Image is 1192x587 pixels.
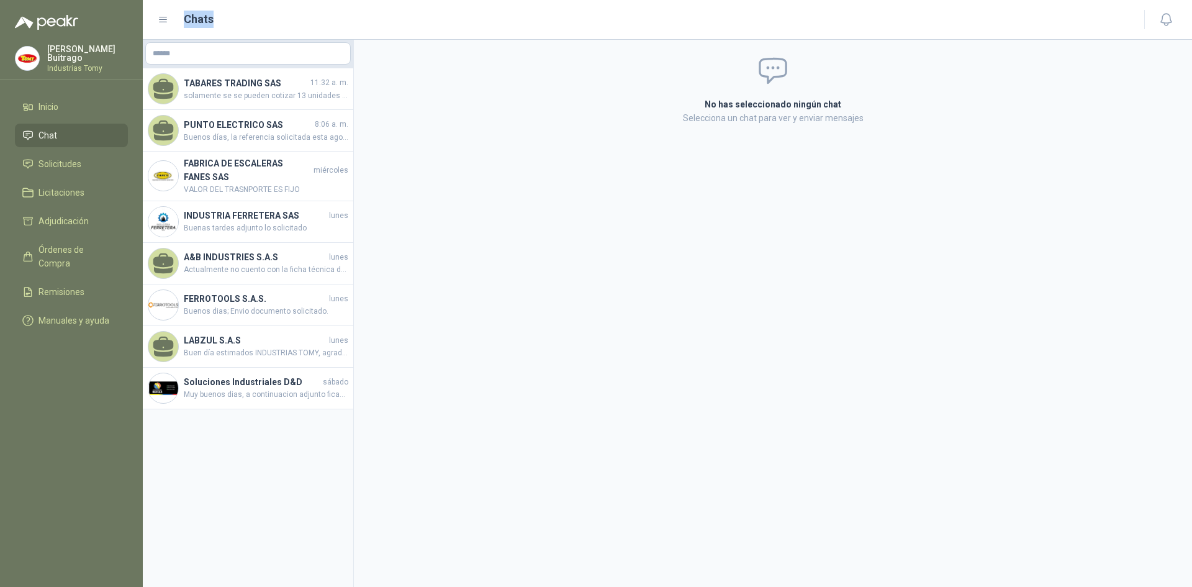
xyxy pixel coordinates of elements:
p: [PERSON_NAME] Buitrago [47,45,128,62]
img: Logo peakr [15,15,78,30]
img: Company Logo [148,290,178,320]
h2: No has seleccionado ningún chat [556,98,990,111]
h4: Soluciones Industriales D&D [184,375,320,389]
a: Solicitudes [15,152,128,176]
h4: FABRICA DE ESCALERAS FANES SAS [184,157,311,184]
span: Licitaciones [38,186,84,199]
a: Company LogoINDUSTRIA FERRETERA SASlunesBuenas tardes adjunto lo solicitado [143,201,353,243]
a: Adjudicación [15,209,128,233]
a: TABARES TRADING SAS11:32 a. m.solamente se se pueden cotizar 13 unidades que hay paar entrega inm... [143,68,353,110]
a: Remisiones [15,280,128,304]
span: Buenos días, la referencia solicitada esta agotada sin fecha de reposición. se puede ofrecer otra... [184,132,348,143]
span: lunes [329,335,348,347]
a: PUNTO ELECTRICO SAS8:06 a. m.Buenos días, la referencia solicitada esta agotada sin fecha de repo... [143,110,353,152]
span: lunes [329,293,348,305]
a: Inicio [15,95,128,119]
span: Inicio [38,100,58,114]
span: Adjudicación [38,214,89,228]
a: Company LogoFERROTOOLS S.A.S.lunesBuenos dias; Envio documento solicitado. [143,284,353,326]
img: Company Logo [148,161,178,191]
span: Remisiones [38,285,84,299]
h4: FERROTOOLS S.A.S. [184,292,327,306]
span: 8:06 a. m. [315,119,348,130]
h4: TABARES TRADING SAS [184,76,308,90]
h4: A&B INDUSTRIES S.A.S [184,250,327,264]
a: Manuales y ayuda [15,309,128,332]
a: Company LogoFABRICA DE ESCALERAS FANES SASmiércolesVALOR DEL TRASNPORTE ES FIJO [143,152,353,201]
span: sábado [323,376,348,388]
span: VALOR DEL TRASNPORTE ES FIJO [184,184,348,196]
img: Company Logo [16,47,39,70]
span: Manuales y ayuda [38,314,109,327]
span: 11:32 a. m. [310,77,348,89]
span: Buenos dias; Envio documento solicitado. [184,306,348,317]
h4: PUNTO ELECTRICO SAS [184,118,312,132]
span: miércoles [314,165,348,176]
h4: LABZUL S.A.S [184,334,327,347]
h4: INDUSTRIA FERRETERA SAS [184,209,327,222]
span: Solicitudes [38,157,81,171]
a: Chat [15,124,128,147]
span: Chat [38,129,57,142]
span: Actualmente no cuento con la ficha técnica del retenedor solicitada. Agradezco su comprensión y q... [184,264,348,276]
span: solamente se se pueden cotizar 13 unidades que hay paar entrega inmediata [184,90,348,102]
a: Licitaciones [15,181,128,204]
span: Buenas tardes adjunto lo solicitado [184,222,348,234]
a: A&B INDUSTRIES S.A.SlunesActualmente no cuento con la ficha técnica del retenedor solicitada. Agr... [143,243,353,284]
span: lunes [329,210,348,222]
p: Industrias Tomy [47,65,128,72]
a: Órdenes de Compra [15,238,128,275]
span: Muy buenos dias, a continuacion adjunto ficah tecnica el certificado se comparte despues de la co... [184,389,348,401]
p: Selecciona un chat para ver y enviar mensajes [556,111,990,125]
img: Company Logo [148,207,178,237]
span: Buen día estimados INDUSTRIAS TOMY, agradecemos tenernos en cuenta para su solicitud, sin embargo... [184,347,348,359]
span: lunes [329,252,348,263]
a: LABZUL S.A.SlunesBuen día estimados INDUSTRIAS TOMY, agradecemos tenernos en cuenta para su solic... [143,326,353,368]
a: Company LogoSoluciones Industriales D&DsábadoMuy buenos dias, a continuacion adjunto ficah tecnic... [143,368,353,409]
h1: Chats [184,11,214,28]
span: Órdenes de Compra [38,243,116,270]
img: Company Logo [148,373,178,403]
